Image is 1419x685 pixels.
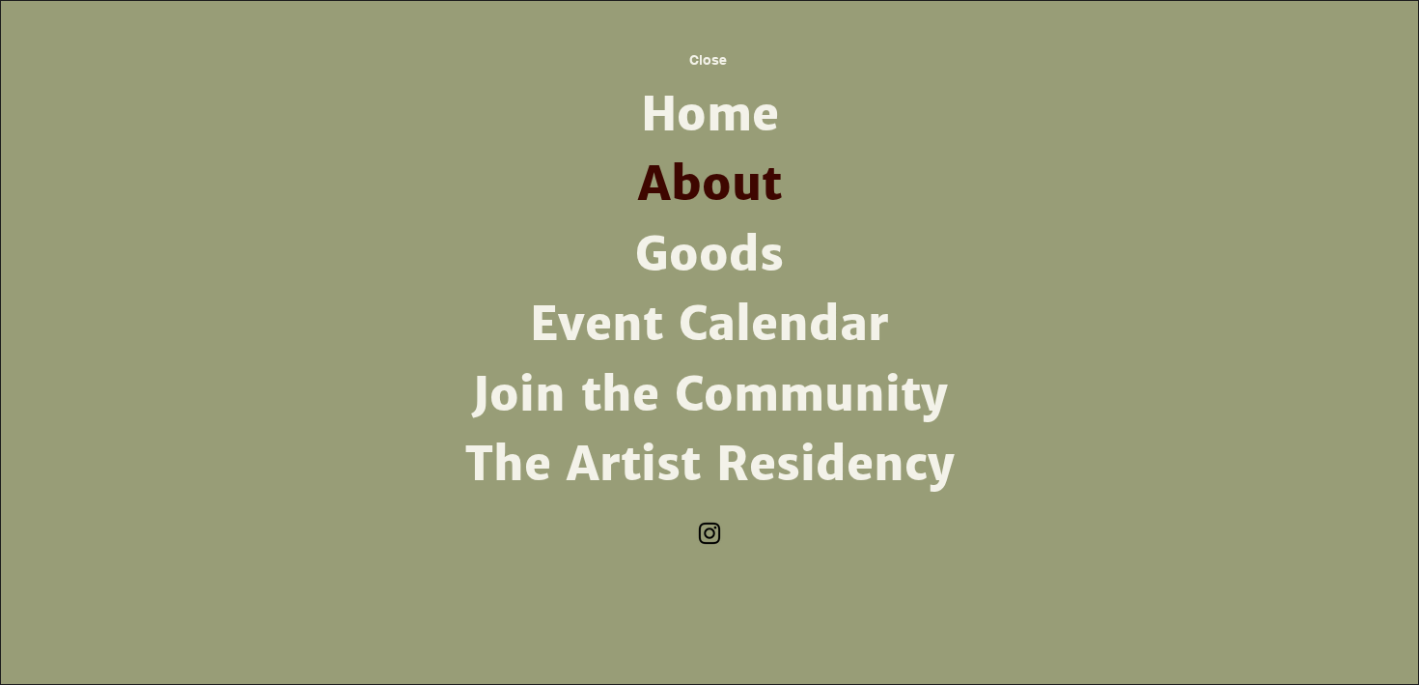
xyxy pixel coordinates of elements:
[458,430,961,499] a: The Artist Residency
[689,52,727,68] span: Close
[458,80,961,499] nav: Site
[458,150,961,219] a: About
[695,519,724,548] ul: Social Bar
[655,39,760,80] button: Close
[458,360,961,430] a: Join the Community
[695,519,724,548] img: Instagram
[458,220,961,290] a: Goods
[458,80,961,150] a: Home
[458,290,961,359] a: Event Calendar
